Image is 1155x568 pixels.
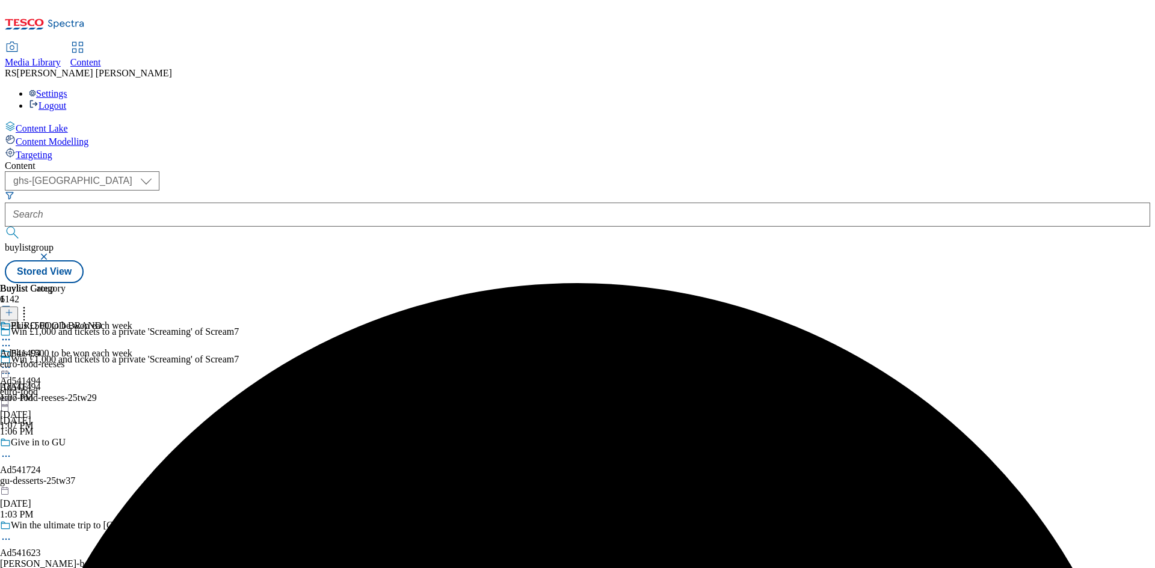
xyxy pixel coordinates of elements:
[5,134,1150,147] a: Content Modelling
[5,68,17,78] span: RS
[29,88,67,99] a: Settings
[5,191,14,200] svg: Search Filters
[5,203,1150,227] input: Search
[5,57,61,67] span: Media Library
[11,520,300,531] div: Win the ultimate trip to [GEOGRAPHIC_DATA] with [PERSON_NAME]
[70,43,101,68] a: Content
[17,68,172,78] span: [PERSON_NAME] [PERSON_NAME]
[5,121,1150,134] a: Content Lake
[5,43,61,68] a: Media Library
[11,437,66,448] div: Give in to GU
[5,147,1150,160] a: Targeting
[29,100,66,111] a: Logout
[70,57,101,67] span: Content
[11,320,102,331] div: EURO FOOD BRAND
[16,150,52,160] span: Targeting
[5,260,84,283] button: Stored View
[16,136,88,147] span: Content Modelling
[5,242,54,252] span: buylistgroup
[5,160,1150,171] div: Content
[16,123,68,133] span: Content Lake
